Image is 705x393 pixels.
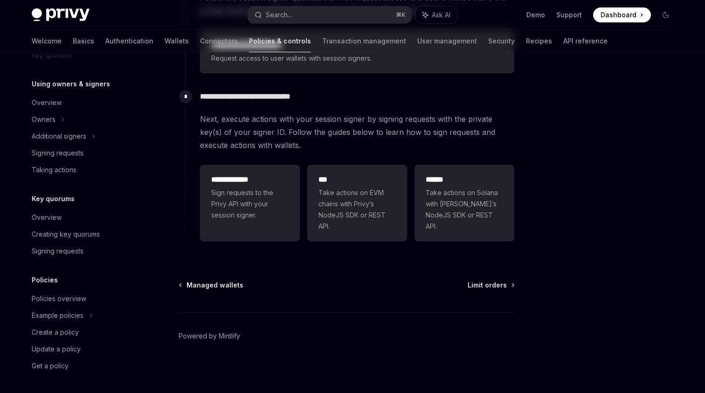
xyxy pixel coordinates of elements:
[24,209,144,226] a: Overview
[24,358,144,374] a: Get a policy
[432,10,450,20] span: Ask AI
[32,147,83,159] div: Signing requests
[32,344,81,355] div: Update a policy
[32,8,90,21] img: dark logo
[266,9,292,21] div: Search...
[32,293,86,304] div: Policies overview
[526,10,545,20] a: Demo
[415,165,514,241] a: **** *Take actions on Solana with [PERSON_NAME]’s NodeJS SDK or REST API.
[211,53,503,64] span: Request access to user wallets with session signers.
[468,281,514,290] a: Limit orders
[32,212,62,223] div: Overview
[563,30,608,52] a: API reference
[32,327,79,338] div: Create a policy
[180,281,243,290] a: Managed wallets
[468,281,507,290] span: Limit orders
[165,30,189,52] a: Wallets
[179,331,240,341] a: Powered by Mintlify
[200,165,300,241] a: **** **** ***Sign requests to the Privy API with your session signer.
[32,246,83,257] div: Signing requests
[24,341,144,358] a: Update a policy
[426,187,503,232] span: Take actions on Solana with [PERSON_NAME]’s NodeJS SDK or REST API.
[526,30,552,52] a: Recipes
[318,187,396,232] span: Take actions on EVM chains with Privy’s NodeJS SDK or REST API.
[416,7,457,23] button: Ask AI
[658,7,673,22] button: Toggle dark mode
[24,324,144,341] a: Create a policy
[211,187,289,221] span: Sign requests to the Privy API with your session signer.
[32,193,75,204] h5: Key quorums
[24,243,144,260] a: Signing requests
[249,30,311,52] a: Policies & controls
[601,10,636,20] span: Dashboard
[488,30,515,52] a: Security
[396,11,406,19] span: ⌘ K
[24,94,144,111] a: Overview
[417,30,477,52] a: User management
[200,30,238,52] a: Connectors
[187,281,243,290] span: Managed wallets
[32,131,86,142] div: Additional signers
[24,226,144,243] a: Creating key quorums
[32,30,62,52] a: Welcome
[322,30,406,52] a: Transaction management
[32,360,69,372] div: Get a policy
[200,112,514,152] span: Next, execute actions with your session signer by signing requests with the private key(s) of you...
[24,290,144,307] a: Policies overview
[24,145,144,161] a: Signing requests
[32,310,83,321] div: Example policies
[32,274,58,286] h5: Policies
[307,165,407,241] a: ***Take actions on EVM chains with Privy’s NodeJS SDK or REST API.
[32,229,100,240] div: Creating key quorums
[105,30,153,52] a: Authentication
[32,164,76,175] div: Taking actions
[248,7,411,23] button: Search...⌘K
[32,97,62,108] div: Overview
[32,78,110,90] h5: Using owners & signers
[556,10,582,20] a: Support
[593,7,651,22] a: Dashboard
[24,161,144,178] a: Taking actions
[32,114,55,125] div: Owners
[73,30,94,52] a: Basics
